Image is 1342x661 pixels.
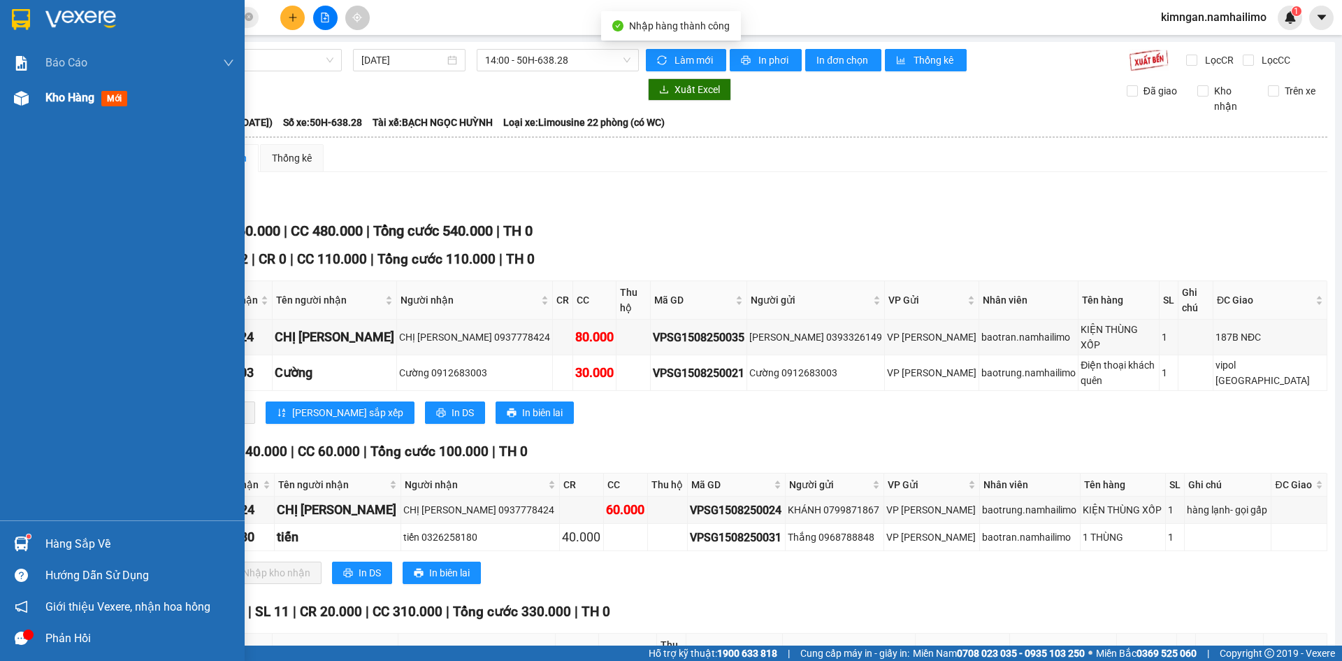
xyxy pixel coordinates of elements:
div: 1 [1162,329,1176,345]
span: printer [343,568,353,579]
td: CHỊ VÂN [273,320,397,355]
div: 0937778424 [134,62,246,82]
div: 40.000 [562,527,601,547]
img: icon-new-feature [1284,11,1297,24]
button: printerIn biên lai [403,562,481,584]
span: | [293,604,296,620]
span: Miền Nam [913,646,1085,661]
span: message [15,632,28,645]
th: SL [1160,281,1178,320]
div: VPSG1508250021 [653,364,744,382]
span: CC 480.000 [291,222,363,239]
sup: 1 [1292,6,1301,16]
span: CR 40.000 [225,443,287,460]
span: ⚪️ [1088,651,1092,656]
span: [PERSON_NAME] sắp xếp [292,405,403,420]
span: CR 0 [259,251,287,267]
span: | [575,604,578,620]
th: CR [553,281,573,320]
span: sync [657,55,669,66]
span: Tài xế: BẠCH NGỌC HUỲNH [373,115,493,130]
div: VPSG1508250024 [690,502,783,519]
span: Trên xe [1279,83,1321,99]
div: 80.000 [575,327,614,347]
span: caret-down [1315,11,1328,24]
div: baotran.namhailimo [981,329,1076,345]
span: | [788,646,790,661]
span: question-circle [15,569,28,582]
th: CC [573,281,616,320]
span: | [248,604,252,620]
span: Gửi: [12,13,34,28]
span: In DS [359,565,381,581]
button: printerIn phơi [730,49,802,71]
th: CR [560,474,604,497]
span: | [366,604,369,620]
td: CHỊ VÂN [275,497,401,524]
span: printer [507,408,517,419]
div: VPSG1508250031 [690,529,783,546]
span: CC 110.000 [297,251,367,267]
button: printerIn biên lai [496,401,574,424]
strong: 0708 023 035 - 0935 103 250 [957,648,1085,659]
span: close-circle [245,13,253,21]
span: Nhận: [134,13,167,28]
span: Tổng cước 100.000 [370,443,489,460]
div: CHỊ [PERSON_NAME] [277,500,398,520]
th: Nhân viên [980,474,1081,497]
span: check-circle [612,20,623,31]
td: VPSG1508250035 [651,320,747,355]
span: ĐC Giao [1217,292,1313,308]
td: VP Phạm Ngũ Lão [884,497,980,524]
div: [PERSON_NAME] [12,45,124,62]
td: VPSG1508250024 [688,497,786,524]
span: close-circle [245,11,253,24]
sup: 1 [27,534,31,539]
div: Điện thoại khách quên [1081,357,1156,388]
th: Ghi chú [1185,474,1271,497]
div: tiến 0326258180 [403,529,557,545]
div: baotrung.namhailimo [981,365,1076,381]
span: Người nhận [405,477,545,492]
span: Người nhận [402,645,541,660]
span: TH 0 [503,222,533,239]
span: Tên người nhận [278,477,387,492]
div: VP [PERSON_NAME] [887,329,976,345]
div: VP [PERSON_NAME] [887,365,976,381]
div: CHỊ [PERSON_NAME] [275,327,394,347]
span: Mã GD [691,477,771,492]
span: ĐC Giao [1267,645,1313,660]
span: printer [436,408,446,419]
span: Lọc CR [1199,52,1236,68]
td: VP Phạm Ngũ Lão [885,320,979,355]
button: file-add [313,6,338,30]
span: In DS [452,405,474,420]
div: Cường [275,363,394,383]
span: Người gửi [786,645,901,660]
span: CC 60.000 [298,443,360,460]
span: CC 310.000 [373,604,442,620]
img: 9k= [1129,49,1169,71]
img: solution-icon [14,56,29,71]
div: Hàng sắp về [45,534,234,555]
th: SL [1166,474,1185,497]
div: baotran.namhailimo [982,529,1078,545]
span: Người gửi [751,292,870,308]
span: | [496,222,500,239]
span: | [499,251,503,267]
div: KHÁNH 0799871867 [788,502,881,518]
span: Báo cáo [45,54,87,71]
button: caret-down [1309,6,1334,30]
span: 14:00 - 50H-638.28 [485,50,630,71]
th: Tên hàng [1081,474,1166,497]
span: VP Gửi [919,645,995,660]
span: | [252,251,255,267]
span: mới [101,91,127,106]
span: sort-ascending [277,408,287,419]
div: KIỆN THÙNG XỐP [1081,322,1156,353]
span: Người nhận [401,292,538,308]
div: 187B NĐC [1215,329,1325,345]
strong: 0369 525 060 [1137,648,1197,659]
span: Xuất Excel [674,82,720,97]
th: CC [604,474,648,497]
